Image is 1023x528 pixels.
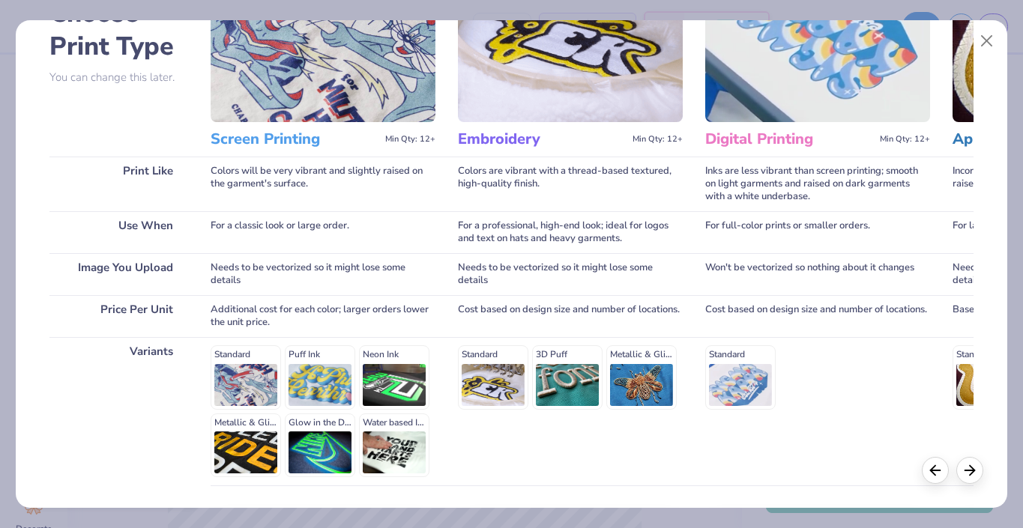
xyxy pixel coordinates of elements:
div: Colors will be very vibrant and slightly raised on the garment's surface. [211,157,435,211]
div: Price Per Unit [49,295,188,337]
div: Colors are vibrant with a thread-based textured, high-quality finish. [458,157,683,211]
div: Inks are less vibrant than screen printing; smooth on light garments and raised on dark garments ... [705,157,930,211]
button: Close [972,27,1001,55]
div: Image You Upload [49,253,188,295]
div: Additional cost for each color; larger orders lower the unit price. [211,295,435,337]
div: Variants [49,337,188,485]
span: Min Qty: 12+ [633,134,683,145]
div: Print Like [49,157,188,211]
div: For a classic look or large order. [211,211,435,253]
div: Needs to be vectorized so it might lose some details [458,253,683,295]
div: Cost based on design size and number of locations. [458,295,683,337]
div: Cost based on design size and number of locations. [705,295,930,337]
span: Min Qty: 12+ [880,134,930,145]
h3: Screen Printing [211,130,379,149]
p: You can change this later. [49,71,188,84]
h3: Digital Printing [705,130,874,149]
div: For a professional, high-end look; ideal for logos and text on hats and heavy garments. [458,211,683,253]
div: Won't be vectorized so nothing about it changes [705,253,930,295]
span: Min Qty: 12+ [385,134,435,145]
h3: Embroidery [458,130,627,149]
div: For full-color prints or smaller orders. [705,211,930,253]
div: Needs to be vectorized so it might lose some details [211,253,435,295]
div: Use When [49,211,188,253]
